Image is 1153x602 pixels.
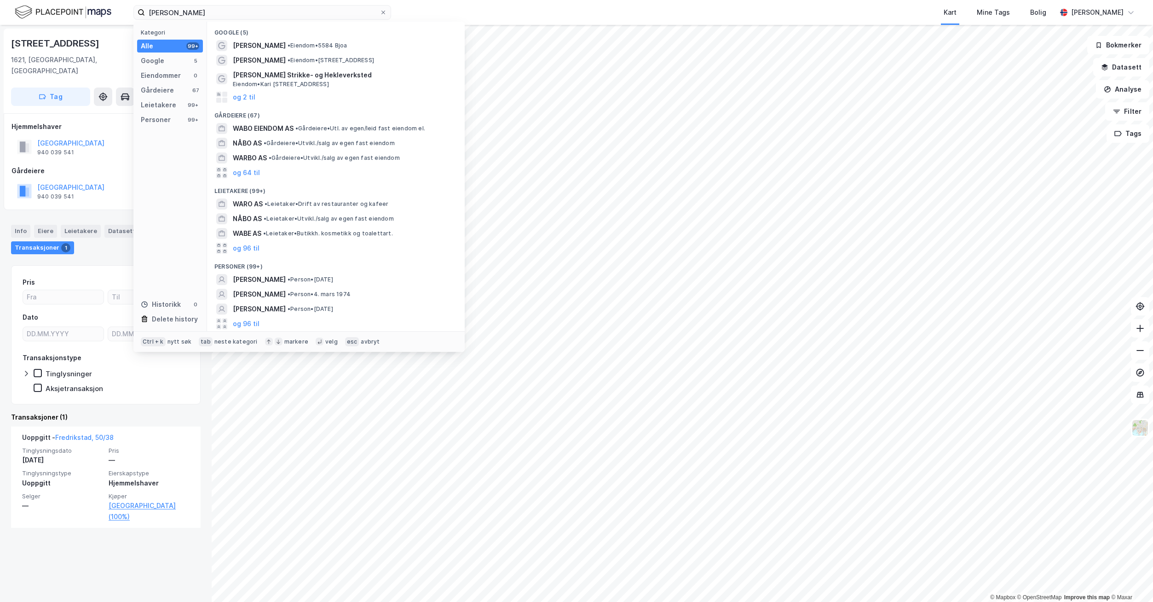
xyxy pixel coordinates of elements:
input: Til [108,290,189,304]
span: • [288,291,290,298]
span: Eiendom • Kari [STREET_ADDRESS] [233,81,329,88]
span: NÅBO AS [233,213,262,224]
button: og 64 til [233,167,260,178]
div: Pris [23,277,35,288]
div: 67 [192,87,199,94]
a: Fredrikstad, 50/38 [55,433,114,441]
div: avbryt [361,338,380,345]
div: Eiendommer [141,70,181,81]
span: • [288,276,290,283]
a: OpenStreetMap [1017,594,1062,601]
span: Leietaker • Utvikl./salg av egen fast eiendom [264,215,394,222]
span: Gårdeiere • Utl. av egen/leid fast eiendom el. [295,125,425,132]
div: 940 039 541 [37,149,74,156]
button: og 96 til [233,243,259,254]
iframe: Chat Widget [1107,558,1153,602]
span: Tinglysningstype [22,469,103,477]
div: 940 039 541 [37,193,74,200]
span: Gårdeiere • Utvikl./salg av egen fast eiendom [269,154,400,162]
span: Eierskapstype [109,469,190,477]
div: Kart [944,7,957,18]
div: Historikk [141,299,181,310]
div: Bolig [1030,7,1046,18]
span: [PERSON_NAME] [233,289,286,300]
div: nytt søk [167,338,192,345]
div: esc [345,337,359,346]
div: Kontrollprogram for chat [1107,558,1153,602]
div: Uoppgitt [22,478,103,489]
div: neste kategori [214,338,258,345]
img: logo.f888ab2527a4732fd821a326f86c7f29.svg [15,4,111,20]
span: Eiendom • 5584 Bjoa [288,42,347,49]
div: Uoppgitt - [22,432,114,447]
div: Transaksjoner [11,241,74,254]
span: Person • [DATE] [288,305,333,313]
div: Leietakere (99+) [207,180,465,197]
div: Tinglysninger [46,369,92,378]
span: Leietaker • Butikkh. kosmetikk og toalettart. [263,230,393,237]
div: Hjemmelshaver [12,121,200,132]
span: Person • [DATE] [288,276,333,283]
span: • [264,140,266,146]
span: [PERSON_NAME] Strikke- og Hekleverksted [233,70,454,81]
div: Transaksjonstype [23,352,81,363]
input: Fra [23,290,104,304]
span: [PERSON_NAME] [233,304,286,315]
div: Gårdeiere [12,165,200,176]
div: Hjemmelshaver [109,478,190,489]
span: WARO AS [233,199,263,210]
div: tab [199,337,213,346]
span: WABO EIENDOM AS [233,123,294,134]
span: • [295,125,298,132]
span: • [288,57,290,64]
button: og 2 til [233,92,255,103]
input: Søk på adresse, matrikkel, gårdeiere, leietakere eller personer [145,6,380,19]
span: • [288,305,290,312]
a: [GEOGRAPHIC_DATA] (100%) [109,500,190,522]
div: Personer [141,114,171,125]
div: Datasett [104,225,139,238]
span: [PERSON_NAME] [233,40,286,51]
div: Leietakere [141,99,176,111]
div: 0 [192,72,199,79]
div: — [109,455,190,466]
div: Ctrl + k [141,337,166,346]
span: Tinglysningsdato [22,447,103,455]
div: Google (5) [207,22,465,38]
div: Transaksjoner (1) [11,412,201,423]
input: DD.MM.YYYY [23,327,104,341]
a: Mapbox [990,594,1015,601]
button: Tags [1107,124,1149,143]
span: WABE AS [233,228,261,239]
div: Aksjetransaksjon [46,384,103,393]
div: 0 [192,301,199,308]
div: Google [141,55,164,66]
div: Alle [141,41,153,52]
div: [DATE] [22,455,103,466]
span: Kjøper [109,492,190,500]
button: Filter [1105,102,1149,121]
div: Kategori [141,29,203,36]
div: — [22,500,103,511]
span: Leietaker • Drift av restauranter og kafeer [265,200,388,208]
img: Z [1131,419,1149,437]
div: markere [284,338,308,345]
div: Info [11,225,30,238]
span: Eiendom • [STREET_ADDRESS] [288,57,374,64]
div: 1 [61,243,70,252]
span: Pris [109,447,190,455]
div: 1621, [GEOGRAPHIC_DATA], [GEOGRAPHIC_DATA] [11,54,147,76]
span: WARBO AS [233,152,267,164]
a: Improve this map [1064,594,1110,601]
div: 99+ [186,42,199,50]
div: [STREET_ADDRESS] [11,36,101,51]
div: [PERSON_NAME] [1071,7,1124,18]
div: Delete history [152,314,198,325]
span: Gårdeiere • Utvikl./salg av egen fast eiendom [264,140,395,147]
div: Gårdeiere [141,85,174,96]
div: 99+ [186,101,199,109]
button: Analyse [1096,80,1149,99]
div: Personer (99+) [207,256,465,272]
div: Gårdeiere (67) [207,105,465,121]
div: Mine Tags [977,7,1010,18]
